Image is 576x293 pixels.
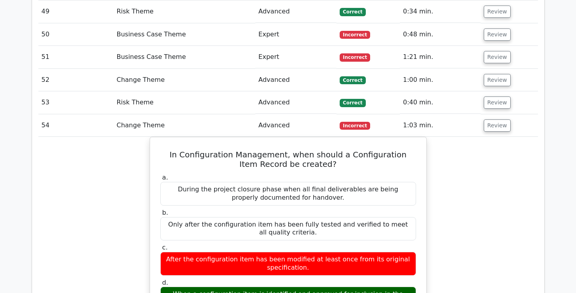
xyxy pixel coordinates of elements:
div: Only after the configuration item has been fully tested and verified to meet all quality criteria. [160,217,416,241]
td: 49 [38,0,114,23]
td: 1:00 min. [400,69,481,91]
td: Change Theme [113,69,255,91]
button: Review [484,51,511,63]
div: During the project closure phase when all final deliverables are being properly documented for ha... [160,182,416,206]
td: Business Case Theme [113,46,255,68]
td: Advanced [255,69,336,91]
td: Expert [255,23,336,46]
span: b. [162,209,168,216]
button: Review [484,28,511,41]
div: After the configuration item has been modified at least once from its original specification. [160,252,416,276]
button: Review [484,74,511,86]
td: Advanced [255,114,336,137]
td: 0:40 min. [400,91,481,114]
span: d. [162,279,168,286]
button: Review [484,96,511,109]
span: a. [162,174,168,181]
td: 0:34 min. [400,0,481,23]
span: Incorrect [340,53,370,61]
span: Correct [340,99,365,107]
button: Review [484,6,511,18]
td: 50 [38,23,114,46]
td: 51 [38,46,114,68]
span: Correct [340,8,365,16]
span: Incorrect [340,122,370,130]
td: Risk Theme [113,0,255,23]
button: Review [484,119,511,132]
td: Expert [255,46,336,68]
td: Change Theme [113,114,255,137]
span: Incorrect [340,31,370,39]
td: Advanced [255,0,336,23]
td: 54 [38,114,114,137]
span: c. [162,244,168,251]
td: 0:48 min. [400,23,481,46]
td: 1:21 min. [400,46,481,68]
td: Risk Theme [113,91,255,114]
td: 52 [38,69,114,91]
td: 53 [38,91,114,114]
h5: In Configuration Management, when should a Configuration Item Record be created? [160,150,417,169]
span: Correct [340,76,365,84]
td: Business Case Theme [113,23,255,46]
td: 1:03 min. [400,114,481,137]
td: Advanced [255,91,336,114]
